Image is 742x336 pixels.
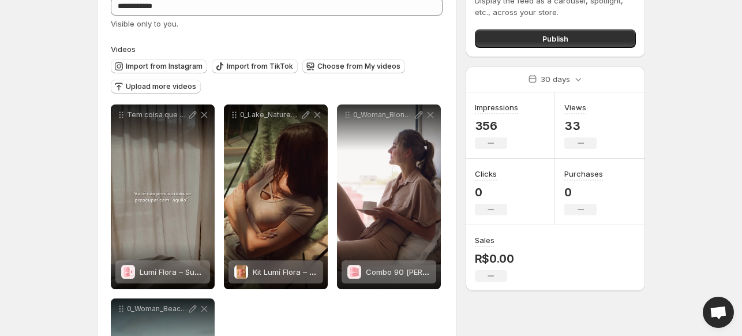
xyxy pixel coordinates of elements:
[475,185,507,199] p: 0
[127,304,187,313] p: 0_Woman_Beach_720x1280
[541,73,570,85] p: 30 days
[224,104,328,289] div: 0_Lake_Nature_720x1280Kit Lumí Flora – Suplemento Probiótico ÍntimoKit Lumí Flora – Suplemento Pr...
[240,110,300,120] p: 0_Lake_Nature_720x1280
[253,267,414,277] span: Kit Lumí Flora – Suplemento Probiótico Íntimo
[126,62,203,71] span: Import from Instagram
[475,168,497,180] h3: Clicks
[564,185,603,199] p: 0
[111,19,178,28] span: Visible only to you.
[317,62,400,71] span: Choose from My videos
[348,265,361,279] img: Combo 90 dias Lumí Flora – Suplemento Probiótico Íntimo
[111,80,201,94] button: Upload more videos
[122,265,134,279] img: Lumí Flora – Suplemento Probiótico Íntimo
[227,62,293,71] span: Import from TikTok
[111,44,136,54] span: Videos
[564,119,597,133] p: 33
[475,252,514,266] p: R$0.00
[564,168,603,180] h3: Purchases
[703,297,734,328] a: Open chat
[475,119,518,133] p: 356
[475,102,518,113] h3: Impressions
[337,104,441,289] div: 0_Woman_Blonde_720x1280Combo 90 dias Lumí Flora – Suplemento Probiótico ÍntimoCombo 90 [PERSON_NA...
[564,102,586,113] h3: Views
[127,110,187,120] p: Tem coisa que a gente nem percebe que est carregando at sentir o alvio de deixar pra trs Voc no p...
[126,82,196,91] span: Upload more videos
[212,59,298,73] button: Import from TikTok
[475,29,636,48] button: Publish
[542,33,568,44] span: Publish
[111,104,215,289] div: Tem coisa que a gente nem percebe que est carregando at sentir o alvio de deixar pra trs Voc no p...
[353,110,413,120] p: 0_Woman_Blonde_720x1280
[366,267,639,277] span: Combo 90 [PERSON_NAME] [PERSON_NAME] – Suplemento Probiótico Íntimo
[111,59,207,73] button: Import from Instagram
[475,234,494,246] h3: Sales
[140,267,290,277] span: Lumí Flora – Suplemento Probiótico Íntimo
[302,59,405,73] button: Choose from My videos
